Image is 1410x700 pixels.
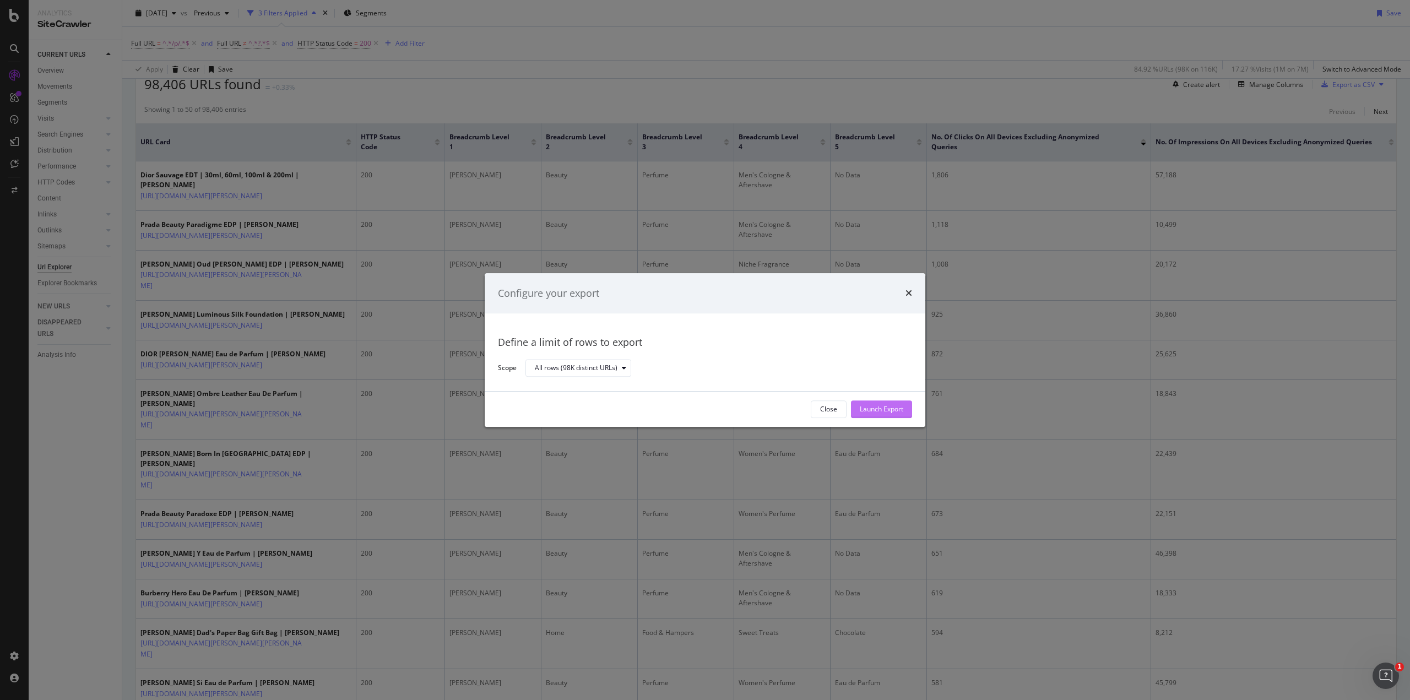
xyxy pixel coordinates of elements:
[525,360,631,377] button: All rows (98K distinct URLs)
[905,286,912,301] div: times
[498,336,912,350] div: Define a limit of rows to export
[1395,663,1404,671] span: 1
[498,363,517,375] label: Scope
[485,273,925,427] div: modal
[820,405,837,414] div: Close
[1373,663,1399,689] iframe: Intercom live chat
[535,365,617,372] div: All rows (98K distinct URLs)
[498,286,599,301] div: Configure your export
[851,400,912,418] button: Launch Export
[860,405,903,414] div: Launch Export
[811,400,847,418] button: Close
